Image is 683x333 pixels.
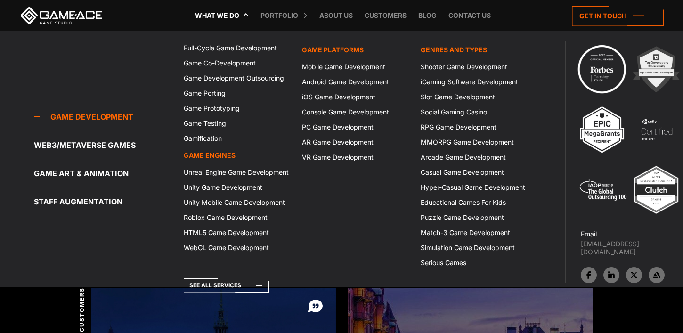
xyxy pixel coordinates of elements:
a: Gamification [178,131,297,146]
img: tab_domain_overview_orange.svg [39,55,47,62]
a: Hyper-Casual Game Development [415,180,534,195]
a: Match-3 Game Development [415,225,534,240]
img: 4 [631,104,683,155]
a: Mobile Game Development [296,59,415,74]
a: PC Game Development [296,120,415,135]
a: Web3/Metaverse Games [34,136,170,154]
div: v 4.0.25 [26,15,46,23]
a: Arcade Game Development [415,150,534,165]
img: 3 [576,104,628,155]
span: Customers [77,287,86,332]
a: Shooter Game Development [415,59,534,74]
a: Serious Games [415,255,534,270]
a: HTML5 Game Development [178,225,297,240]
img: Top ar vr development company gaming 2025 game ace [630,164,682,216]
img: 2 [630,43,682,95]
a: Unity Mobile Game Development [178,195,297,210]
a: Unity Game Development [178,180,297,195]
a: Game Prototyping [178,101,297,116]
a: Full-Cycle Game Development [178,41,297,56]
a: Simulation Game Development [415,240,534,255]
a: MMORPG Game Development [415,135,534,150]
div: Keyword (traffico) [105,56,156,62]
a: Game Porting [178,86,297,101]
a: Genres and Types [415,41,534,59]
a: Puzzle Game Development [415,210,534,225]
a: Game development [34,107,170,126]
div: Dominio [49,56,72,62]
a: Console Game Development [296,105,415,120]
img: tab_keywords_by_traffic_grey.svg [95,55,102,62]
a: Casual Game Development [415,165,534,180]
a: iOS Game Development [296,89,415,105]
a: Game Testing [178,116,297,131]
a: iGaming Software Development [415,74,534,89]
a: Roblox Game Development [178,210,297,225]
a: Social Gaming Casino [415,105,534,120]
a: Slot Game Development [415,89,534,105]
a: Game Co-Development [178,56,297,71]
a: Android Game Development [296,74,415,89]
strong: Email [581,230,597,238]
a: Unreal Engine Game Development [178,165,297,180]
a: Game platforms [296,41,415,59]
a: [EMAIL_ADDRESS][DOMAIN_NAME] [581,240,683,256]
a: WebGL Game Development [178,240,297,255]
a: See All Services [184,278,269,293]
a: AR Game Development [296,135,415,150]
div: Dominio: [DOMAIN_NAME] [24,24,106,32]
a: VR Game Development [296,150,415,165]
img: website_grey.svg [15,24,23,32]
a: Game Art & Animation [34,164,170,183]
a: Get in touch [572,6,664,26]
a: Game Development Outsourcing [178,71,297,86]
a: Game Engines [178,146,297,165]
a: Educational Games For Kids [415,195,534,210]
a: Staff Augmentation [34,192,170,211]
img: logo_orange.svg [15,15,23,23]
img: 5 [576,164,628,216]
a: RPG Game Development [415,120,534,135]
img: Technology council badge program ace 2025 game ace [576,43,628,95]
